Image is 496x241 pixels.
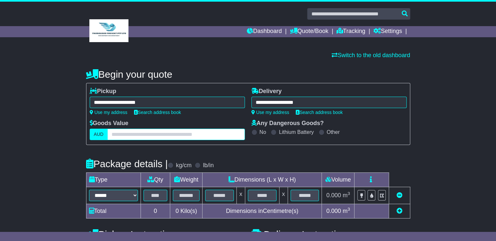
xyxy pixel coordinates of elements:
h4: Begin your quote [86,69,410,80]
h4: Pickup Instructions [86,229,245,240]
td: Dimensions (L x W x H) [203,173,322,187]
a: Quote/Book [290,26,328,37]
span: 0.000 [326,208,341,214]
a: Dashboard [247,26,282,37]
label: No [260,129,266,135]
sup: 3 [348,207,350,212]
td: x [279,187,288,204]
label: Pickup [90,88,116,95]
td: Total [86,204,141,218]
span: 0.000 [326,192,341,199]
label: Goods Value [90,120,128,127]
span: m [343,208,350,214]
a: Settings [373,26,402,37]
td: 0 [141,204,170,218]
h4: Delivery Instructions [251,229,410,240]
a: Search address book [134,110,181,115]
label: AUD [90,129,108,140]
label: Other [327,129,340,135]
td: Qty [141,173,170,187]
a: Use my address [90,110,128,115]
a: Search address book [296,110,343,115]
td: Kilo(s) [170,204,203,218]
h4: Package details | [86,158,168,169]
a: Add new item [397,208,402,214]
td: Volume [322,173,354,187]
span: m [343,192,350,199]
a: Tracking [337,26,365,37]
a: Use my address [251,110,289,115]
span: 0 [175,208,179,214]
td: Dimensions in Centimetre(s) [203,204,322,218]
label: Any Dangerous Goods? [251,120,324,127]
label: Lithium Battery [279,129,314,135]
td: Weight [170,173,203,187]
a: Remove this item [397,192,402,199]
a: Switch to the old dashboard [332,52,410,58]
label: Delivery [251,88,282,95]
td: Type [86,173,141,187]
label: lb/in [203,162,214,169]
td: x [236,187,245,204]
sup: 3 [348,191,350,196]
label: kg/cm [176,162,191,169]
